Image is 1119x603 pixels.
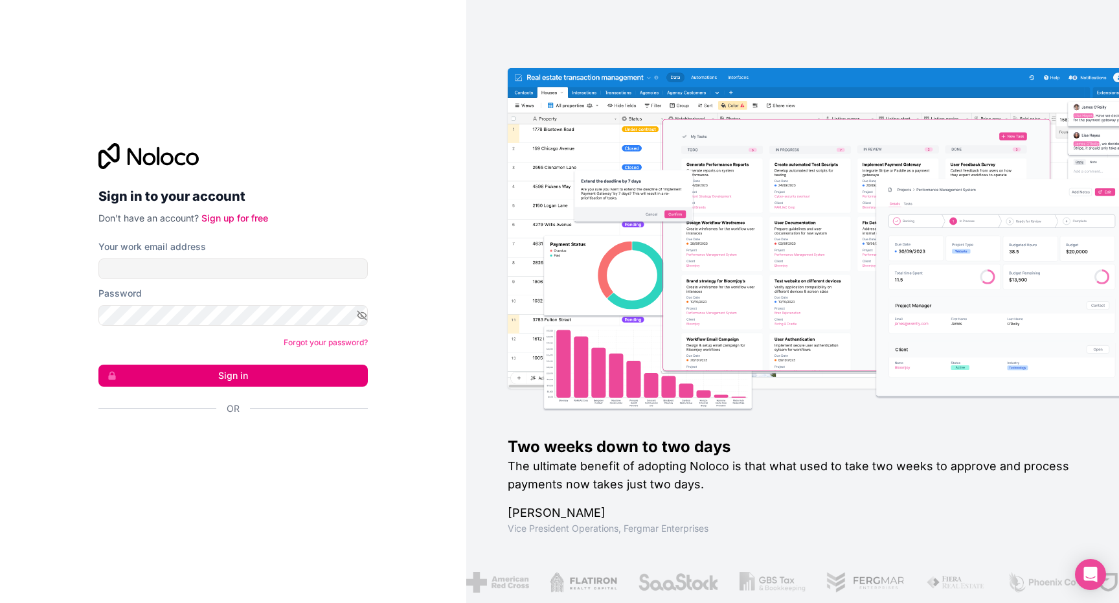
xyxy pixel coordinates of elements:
h1: [PERSON_NAME] [508,504,1078,522]
span: Or [227,402,240,415]
h2: The ultimate benefit of adopting Noloco is that what used to take two weeks to approve and proces... [508,457,1078,494]
img: /assets/gbstax-C-GtDUiK.png [738,572,804,593]
img: /assets/american-red-cross-BAupjrZR.png [465,572,528,593]
input: Password [98,305,368,326]
img: /assets/phoenix-BREaitsQ.png [1006,572,1076,593]
img: /assets/flatiron-C8eUkumj.png [548,572,615,593]
input: Email address [98,258,368,279]
h2: Sign in to your account [98,185,368,208]
img: /assets/fiera-fwj2N5v4.png [925,572,986,593]
label: Your work email address [98,240,206,253]
a: Forgot your password? [284,337,368,347]
img: /assets/saastock-C6Zbiodz.png [637,572,718,593]
h1: Two weeks down to two days [508,437,1078,457]
button: Sign in [98,365,368,387]
span: Don't have an account? [98,212,199,223]
label: Password [98,287,142,300]
a: Sign up for free [201,212,268,223]
h1: Vice President Operations , Fergmar Enterprises [508,522,1078,535]
img: /assets/fergmar-CudnrXN5.png [825,572,904,593]
div: Open Intercom Messenger [1075,559,1106,590]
